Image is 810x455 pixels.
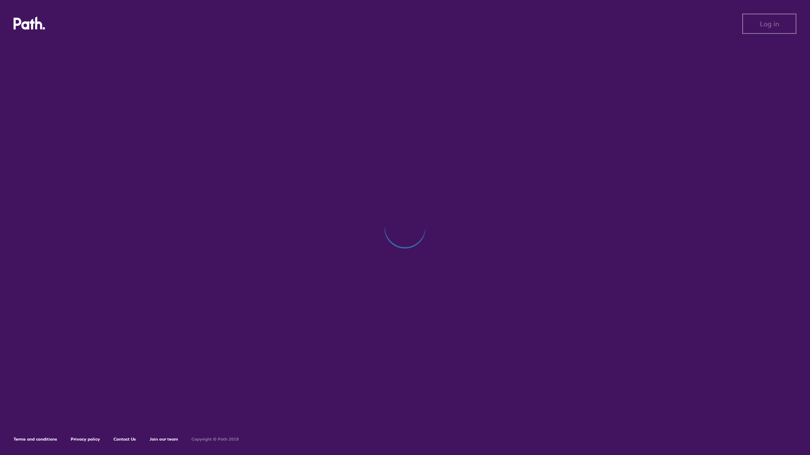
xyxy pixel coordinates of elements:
h6: Copyright © Path 2018 [191,437,239,442]
a: Join our team [150,436,178,442]
button: Log in [742,14,796,34]
a: Terms and conditions [14,436,57,442]
a: Privacy policy [71,436,100,442]
a: Contact Us [114,436,136,442]
span: Log in [760,20,779,28]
